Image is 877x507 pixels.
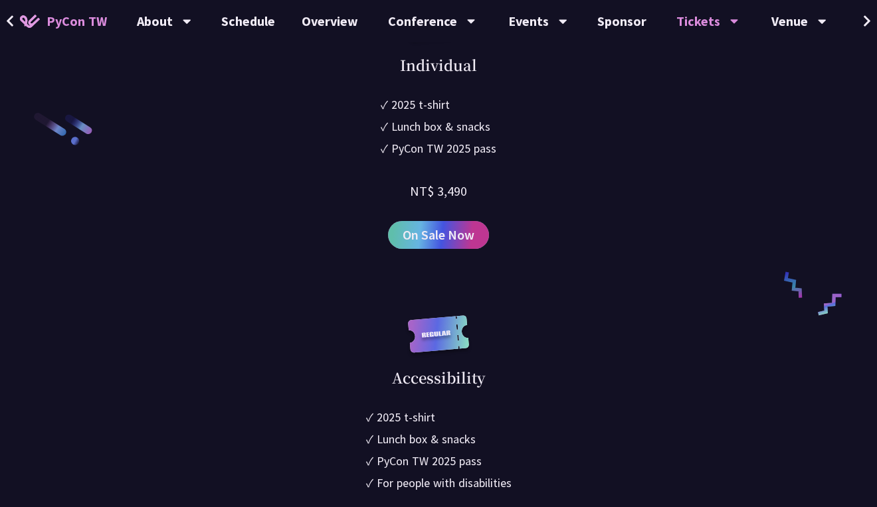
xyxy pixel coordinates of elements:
[47,11,107,31] span: PyCon TW
[391,139,496,157] div: PyCon TW 2025 pass
[7,5,120,38] a: PyCon TW
[388,221,489,249] a: On Sale Now
[377,474,512,492] div: For people with disabilities
[400,54,477,76] div: Individual
[377,430,476,448] div: Lunch box & snacks
[381,117,496,135] li: ✓
[381,139,496,157] li: ✓
[366,474,512,492] li: ✓
[366,408,512,426] li: ✓
[391,117,490,135] div: Lunch box & snacks
[405,315,472,366] img: regular.8f272d9.svg
[391,96,450,113] div: 2025 t-shirt
[381,96,496,113] li: ✓
[410,181,467,201] div: NT$ 3,490
[403,225,474,245] span: On Sale Now
[392,366,486,388] div: Accessibility
[366,430,512,448] li: ✓
[377,408,435,426] div: 2025 t-shirt
[20,15,40,28] img: Home icon of PyCon TW 2025
[366,452,512,470] li: ✓
[377,452,482,470] div: PyCon TW 2025 pass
